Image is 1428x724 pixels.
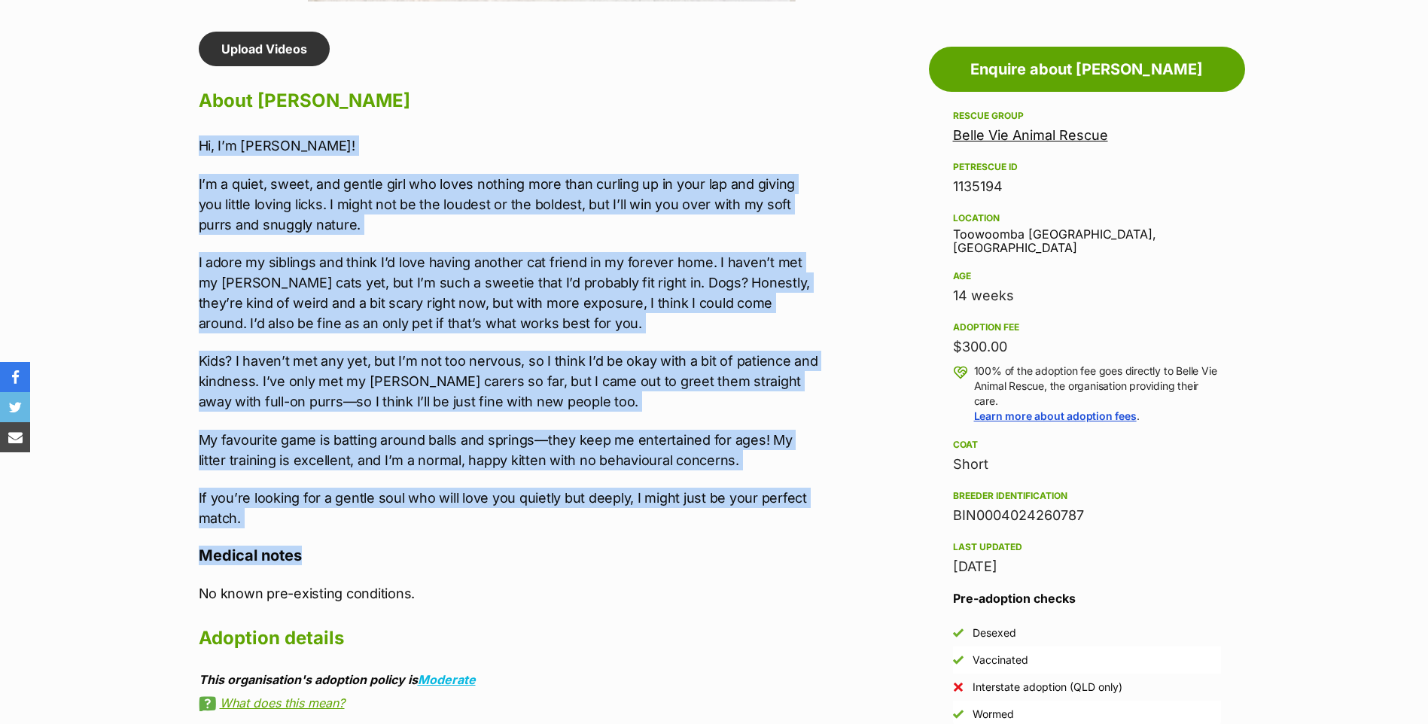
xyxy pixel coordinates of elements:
[953,709,964,719] img: Yes
[199,673,821,686] div: This organisation's adoption policy is
[953,655,964,665] img: Yes
[199,546,821,565] h4: Medical notes
[953,285,1221,306] div: 14 weeks
[953,490,1221,502] div: Breeder identification
[973,625,1016,640] div: Desexed
[199,583,821,604] p: No known pre-existing conditions.
[974,364,1221,424] p: 100% of the adoption fee goes directly to Belle Vie Animal Rescue, the organisation providing the...
[199,622,821,655] h2: Adoption details
[953,682,964,692] img: No
[953,212,1221,224] div: Location
[953,454,1221,475] div: Short
[199,174,821,235] p: I’m a quiet, sweet, and gentle girl who loves nothing more than curling up in your lap and giving...
[953,161,1221,173] div: PetRescue ID
[199,488,821,528] p: If you’re looking for a gentle soul who will love you quietly but deeply, I might just be your pe...
[973,653,1028,668] div: Vaccinated
[418,672,476,687] a: Moderate
[953,127,1108,143] a: Belle Vie Animal Rescue
[953,505,1221,526] div: BIN0004024260787
[953,209,1221,255] div: Toowoomba [GEOGRAPHIC_DATA], [GEOGRAPHIC_DATA]
[953,336,1221,357] div: $300.00
[199,696,821,710] a: What does this mean?
[953,110,1221,122] div: Rescue group
[199,430,821,470] p: My favourite game is batting around balls and springs—they keep me entertained for ages! My litte...
[953,628,964,638] img: Yes
[929,47,1245,92] a: Enquire about [PERSON_NAME]
[953,589,1221,607] h3: Pre-adoption checks
[973,680,1122,695] div: Interstate adoption (QLD only)
[953,556,1221,577] div: [DATE]
[974,409,1137,422] a: Learn more about adoption fees
[199,252,821,333] p: I adore my siblings and think I’d love having another cat friend in my forever home. I haven’t me...
[953,541,1221,553] div: Last updated
[953,439,1221,451] div: Coat
[199,135,821,156] p: Hi, I’m [PERSON_NAME]!
[953,176,1221,197] div: 1135194
[953,270,1221,282] div: Age
[973,707,1014,722] div: Wormed
[199,84,821,117] h2: About [PERSON_NAME]
[199,32,330,66] a: Upload Videos
[953,321,1221,333] div: Adoption fee
[199,351,821,412] p: Kids? I haven’t met any yet, but I’m not too nervous, so I think I’d be okay with a bit of patien...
